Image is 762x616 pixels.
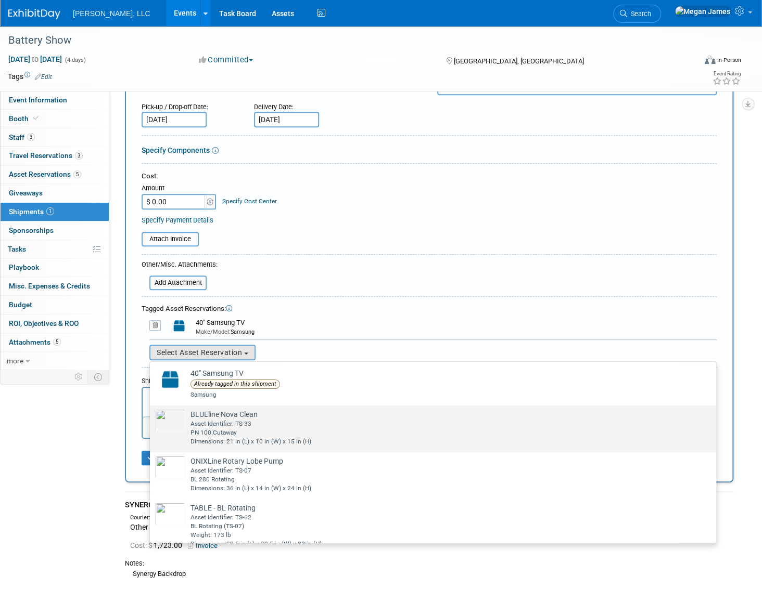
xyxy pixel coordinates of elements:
[125,559,733,568] div: Notes:
[675,6,731,17] img: Megan James
[196,329,231,335] span: Make/Model:
[254,98,386,112] div: Delivery Date:
[155,368,185,391] img: Capital-Asset-Icon-2.png
[130,541,186,549] span: 1,723.00
[185,503,695,548] td: TABLE - BL Rotating
[190,513,695,522] div: Asset Identifier: TS-62
[9,133,35,141] span: Staff
[9,319,79,327] span: ROI, Objectives & ROO
[125,568,733,579] div: Synergy Backdrop
[143,388,708,416] iframe: Rich Text Area
[1,296,109,314] a: Budget
[33,115,39,121] i: Booth reservation complete
[142,260,218,272] div: Other/Misc. Attachments:
[185,409,695,446] td: BLUEline Nova Clean
[157,348,242,357] span: Select Asset Reservation
[1,221,109,240] a: Sponsorships
[35,73,52,81] a: Edit
[169,318,189,333] img: Capital-Asset-Icon-2.png
[1,128,109,147] a: Staff3
[190,466,695,475] div: Asset Identifier: TS-07
[185,368,695,399] td: 40" Samsung TV
[149,345,256,360] button: Select Asset Reservation
[453,57,583,65] span: [GEOGRAPHIC_DATA], [GEOGRAPHIC_DATA]
[1,277,109,295] a: Misc. Expenses & Credits
[9,338,61,346] span: Attachments
[142,184,217,194] div: Amount
[5,31,679,50] div: Battery Show
[8,245,26,253] span: Tasks
[222,198,277,205] a: Specify Cost Center
[705,56,715,64] img: Format-Inperson.png
[1,91,109,109] a: Event Information
[8,55,62,64] span: [DATE] [DATE]
[1,184,109,202] a: Giveaways
[149,322,162,329] a: Remove
[1,258,109,277] a: Playbook
[632,54,741,70] div: Event Format
[713,71,741,76] div: Event Rating
[9,170,81,178] span: Asset Reservations
[9,207,54,216] span: Shipments
[190,522,695,531] div: BL Rotating (TS-07)
[717,56,741,64] div: In-Person
[142,304,717,314] div: Tagged Asset Reservations:
[196,329,255,335] span: Samsung
[130,514,321,522] div: Courier:
[613,5,661,23] a: Search
[8,71,52,82] td: Tags
[1,110,109,128] a: Booth
[196,318,717,327] div: 40" Samsung TV
[9,114,41,123] span: Booth
[190,390,695,399] div: Samsung
[8,9,60,19] img: ExhibitDay
[185,456,695,493] td: ONIXLine Rotary Lobe Pump
[9,300,32,309] span: Budget
[64,57,86,63] span: (4 days)
[190,379,280,388] span: Already tagged in this shipment
[149,420,167,435] button: Insert/edit link
[1,314,109,333] a: ROI, Objectives & ROO
[75,152,83,160] span: 3
[190,437,695,446] div: Dimensions: 21 in (L) x 10 in (W) x 15 in (H)
[627,10,651,18] span: Search
[130,541,154,549] span: Cost: $
[142,172,717,181] div: Cost:
[1,147,109,165] a: Travel Reservations3
[190,420,695,428] div: Asset Identifier: TS-33
[1,352,109,370] a: more
[9,263,39,271] span: Playbook
[142,372,709,387] div: Shipment Notes/Details:
[1,203,109,221] a: Shipments1
[142,216,213,224] a: Specify Payment Details
[142,146,210,154] a: Specify Components
[190,484,695,493] div: Dimensions: 36 in (L) x 14 in (W) x 24 in (H)
[190,428,695,437] div: PN 100 Cutaway
[9,282,90,290] span: Misc. Expenses & Credits
[30,55,40,63] span: to
[142,451,176,465] button: Save
[142,98,238,112] div: Pick-up / Drop-off Date:
[1,165,109,184] a: Asset Reservations5
[1,240,109,258] a: Tasks
[188,542,222,549] a: Invoice
[27,133,35,141] span: 3
[125,500,733,510] div: SYNERGY to [GEOGRAPHIC_DATA]
[7,357,23,365] span: more
[190,531,695,540] div: Weight: 173 lb
[9,96,67,104] span: Event Information
[9,189,43,197] span: Giveaways
[73,171,81,178] span: 5
[190,540,695,548] div: Dimensions: 38.5 in (L) x 22.5 in (W) x 28 in (H)
[53,338,61,346] span: 5
[9,151,83,160] span: Travel Reservations
[190,475,695,484] div: BL 280 Rotating
[130,522,321,532] div: Other
[88,370,109,384] td: Toggle Event Tabs
[70,370,88,384] td: Personalize Event Tab Strip
[9,226,54,234] span: Sponsorships
[195,55,257,65] button: Committed
[1,333,109,351] a: Attachments5
[46,207,54,215] span: 1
